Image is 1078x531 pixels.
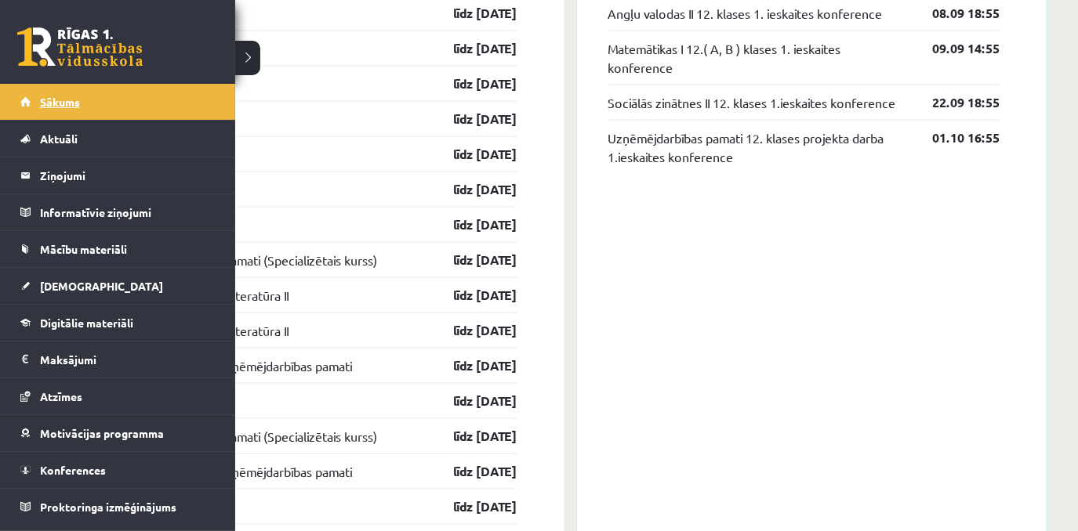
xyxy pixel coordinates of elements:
[608,93,896,112] a: Sociālās zinātnes II 12. klases 1.ieskaites konference
[40,95,80,109] span: Sākums
[426,110,517,128] a: līdz [DATE]
[125,462,352,481] a: Projekta darbs - Uzņēmējdarbības pamati
[40,279,163,293] span: [DEMOGRAPHIC_DATA]
[426,39,517,58] a: līdz [DATE]
[17,27,143,67] a: Rīgas 1. Tālmācības vidusskola
[20,231,216,267] a: Mācību materiāli
[20,305,216,341] a: Digitālie materiāli
[20,341,216,377] a: Maksājumi
[40,389,82,403] span: Atzīmes
[426,4,517,23] a: līdz [DATE]
[20,157,216,193] a: Ziņojumi
[125,427,377,446] a: Uzņēmējdarbības pamati (Specializētais kurss)
[40,132,78,146] span: Aktuāli
[40,426,164,440] span: Motivācijas programma
[608,128,909,166] a: Uzņēmējdarbības pamati 12. klases projekta darba 1.ieskaites konference
[40,316,133,330] span: Digitālie materiāli
[125,356,352,375] a: Projekta darbs - Uzņēmējdarbības pamati
[20,268,216,304] a: [DEMOGRAPHIC_DATA]
[608,39,909,77] a: Matemātikas I 12.( A, B ) klases 1. ieskaites konference
[20,121,216,157] a: Aktuāli
[426,286,517,305] a: līdz [DATE]
[608,4,883,23] a: Angļu valodas II 12. klases 1. ieskaites konference
[20,415,216,451] a: Motivācijas programma
[20,489,216,525] a: Proktoringa izmēģinājums
[125,251,377,269] a: Uzņēmējdarbības pamati (Specializētais kurss)
[40,341,216,377] legend: Maksājumi
[40,194,216,230] legend: Informatīvie ziņojumi
[426,392,517,410] a: līdz [DATE]
[426,427,517,446] a: līdz [DATE]
[426,321,517,340] a: līdz [DATE]
[20,84,216,120] a: Sākums
[909,93,1000,112] a: 22.09 18:55
[40,157,216,193] legend: Ziņojumi
[909,4,1000,23] a: 08.09 18:55
[426,215,517,234] a: līdz [DATE]
[20,194,216,230] a: Informatīvie ziņojumi
[40,500,176,514] span: Proktoringa izmēģinājums
[40,463,106,477] span: Konferences
[20,378,216,414] a: Atzīmes
[40,242,127,256] span: Mācību materiāli
[426,180,517,199] a: līdz [DATE]
[426,356,517,375] a: līdz [DATE]
[909,39,1000,58] a: 09.09 14:55
[20,452,216,488] a: Konferences
[909,128,1000,147] a: 01.10 16:55
[426,74,517,93] a: līdz [DATE]
[426,497,517,516] a: līdz [DATE]
[426,145,517,164] a: līdz [DATE]
[426,251,517,269] a: līdz [DATE]
[426,462,517,481] a: līdz [DATE]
